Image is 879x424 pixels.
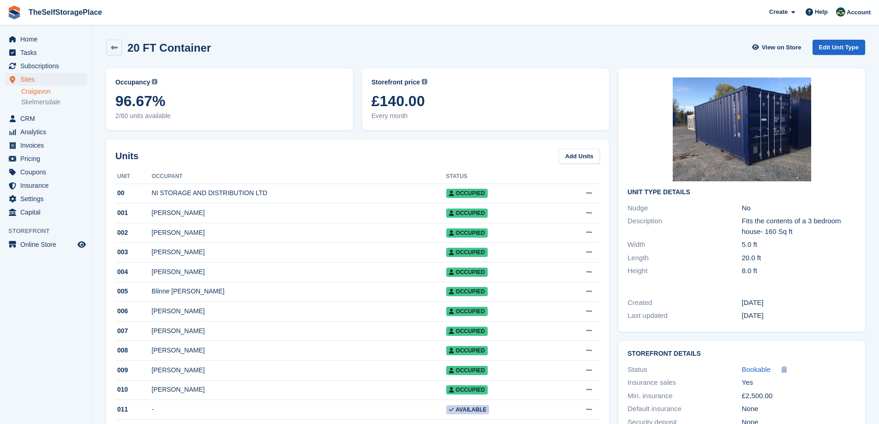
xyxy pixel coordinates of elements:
img: 5378.jpeg [673,78,811,181]
div: Length [628,253,741,263]
div: 005 [115,287,152,296]
div: No [742,203,856,214]
div: 006 [115,306,152,316]
h2: Storefront Details [628,350,856,358]
span: Create [769,7,788,17]
div: 8.0 ft [742,266,856,276]
span: Occupied [446,346,488,355]
span: Invoices [20,139,76,152]
div: Insurance sales [628,377,741,388]
div: Default insurance [628,404,741,414]
span: Sites [20,73,76,86]
span: 2/60 units available [115,111,344,121]
div: [PERSON_NAME] [152,208,446,218]
a: menu [5,112,87,125]
a: Craigavon [21,87,87,96]
div: [PERSON_NAME] [152,346,446,355]
span: Occupied [446,189,488,198]
span: CRM [20,112,76,125]
a: menu [5,166,87,179]
a: Skelmersdale [21,98,87,107]
span: Bookable [742,365,771,373]
span: Available [446,405,490,414]
a: Bookable [742,364,771,375]
h2: Units [115,149,138,163]
a: TheSelfStoragePlace [25,5,106,20]
div: [PERSON_NAME] [152,385,446,394]
div: 007 [115,326,152,336]
td: - [152,400,446,420]
div: [PERSON_NAME] [152,326,446,336]
span: View on Store [762,43,801,52]
div: Last updated [628,311,741,321]
div: Description [628,216,741,237]
div: Width [628,239,741,250]
span: Account [847,8,871,17]
div: 010 [115,385,152,394]
div: [DATE] [742,298,856,308]
img: icon-info-grey-7440780725fd019a000dd9b08b2336e03edf1995a4989e88bcd33f0948082b44.svg [422,79,427,84]
div: Created [628,298,741,308]
div: 011 [115,405,152,414]
a: menu [5,152,87,165]
th: Occupant [152,169,446,184]
span: Occupied [446,248,488,257]
span: Occupied [446,287,488,296]
h2: 20 FT Container [127,42,211,54]
a: menu [5,192,87,205]
div: Fits the contents of a 3 bedroom house- 160 Sq ft [742,216,856,237]
span: Occupied [446,385,488,394]
a: menu [5,73,87,86]
span: Analytics [20,125,76,138]
div: 5.0 ft [742,239,856,250]
img: Gairoid [836,7,845,17]
span: Settings [20,192,76,205]
h2: Unit Type details [628,189,856,196]
div: [PERSON_NAME] [152,267,446,277]
a: menu [5,179,87,192]
a: menu [5,125,87,138]
span: Coupons [20,166,76,179]
span: Capital [20,206,76,219]
a: menu [5,60,87,72]
div: 00 [115,188,152,198]
th: Unit [115,169,152,184]
div: 004 [115,267,152,277]
span: 96.67% [115,93,344,109]
span: £140.00 [371,93,600,109]
span: Help [815,7,828,17]
th: Status [446,169,553,184]
span: Tasks [20,46,76,59]
a: menu [5,206,87,219]
span: Online Store [20,238,76,251]
a: menu [5,238,87,251]
span: Storefront [8,227,92,236]
img: stora-icon-8386f47178a22dfd0bd8f6a31ec36ba5ce8667c1dd55bd0f319d3a0aa187defe.svg [7,6,21,19]
span: Subscriptions [20,60,76,72]
span: Occupied [446,327,488,336]
div: None [742,404,856,414]
div: Yes [742,377,856,388]
a: Preview store [76,239,87,250]
a: View on Store [751,40,805,55]
div: Blinne [PERSON_NAME] [152,287,446,296]
div: [PERSON_NAME] [152,228,446,238]
span: Occupied [446,228,488,238]
div: 008 [115,346,152,355]
div: [PERSON_NAME] [152,365,446,375]
div: Nudge [628,203,741,214]
span: Occupied [446,209,488,218]
span: Occupied [446,366,488,375]
span: Insurance [20,179,76,192]
a: menu [5,139,87,152]
div: Height [628,266,741,276]
div: 003 [115,247,152,257]
a: menu [5,33,87,46]
div: £2,500.00 [742,391,856,401]
a: Edit Unit Type [813,40,865,55]
div: [PERSON_NAME] [152,306,446,316]
span: Storefront price [371,78,420,87]
span: Occupied [446,307,488,316]
div: Status [628,364,741,375]
div: NI STORAGE AND DISTRIBUTION LTD [152,188,446,198]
